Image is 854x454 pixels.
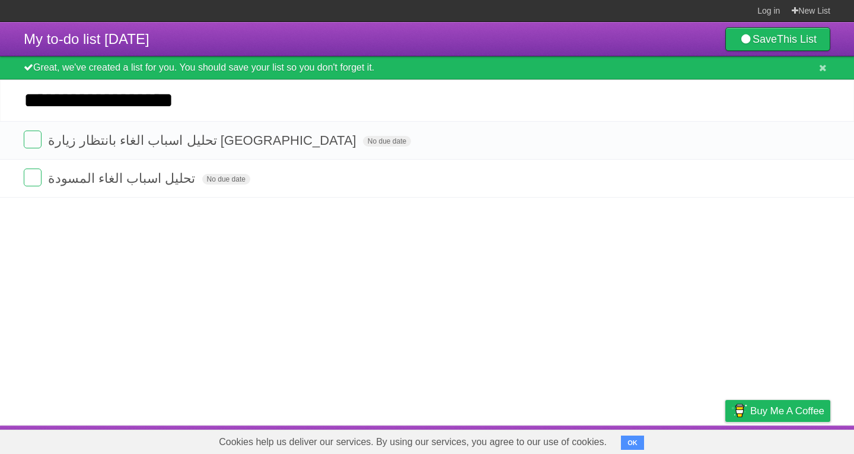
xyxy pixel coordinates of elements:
[568,428,592,451] a: About
[48,171,198,186] span: تحليل اسباب الغاء المسودة
[207,430,619,454] span: Cookies help us deliver our services. By using our services, you agree to our use of cookies.
[710,428,741,451] a: Privacy
[750,401,824,421] span: Buy me a coffee
[48,133,359,148] span: تحليل اسباب الغاء بانتظار زيارة [GEOGRAPHIC_DATA]
[670,428,696,451] a: Terms
[24,131,42,148] label: Done
[725,27,830,51] a: SaveThis List
[756,428,830,451] a: Suggest a feature
[363,136,411,147] span: No due date
[731,401,747,421] img: Buy me a coffee
[24,169,42,186] label: Done
[621,436,644,450] button: OK
[24,31,149,47] span: My to-do list [DATE]
[202,174,250,185] span: No due date
[777,33,817,45] b: This List
[607,428,655,451] a: Developers
[725,400,830,422] a: Buy me a coffee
